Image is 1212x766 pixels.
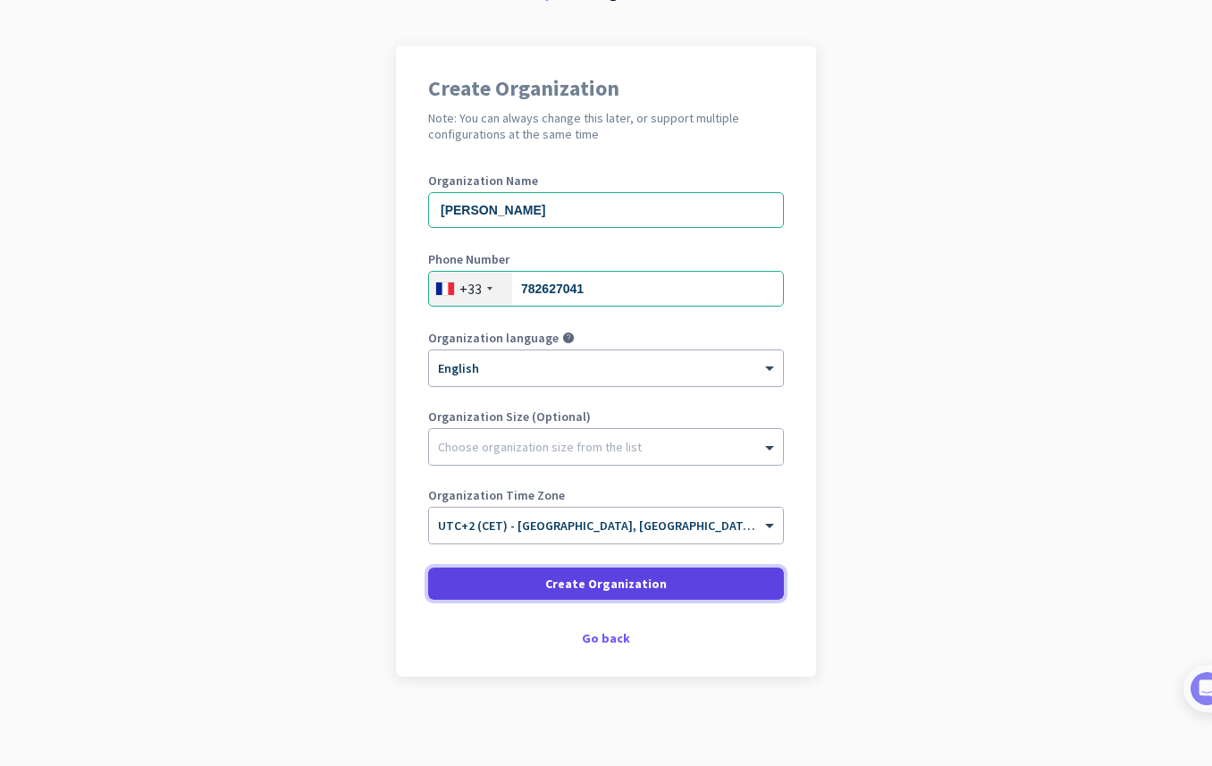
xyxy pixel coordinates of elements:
[428,489,784,501] label: Organization Time Zone
[428,410,784,423] label: Organization Size (Optional)
[428,110,784,142] h2: Note: You can always change this later, or support multiple configurations at the same time
[562,332,575,344] i: help
[428,174,784,187] label: Organization Name
[428,192,784,228] input: What is the name of your organization?
[459,280,482,298] div: +33
[428,568,784,600] button: Create Organization
[428,632,784,644] div: Go back
[428,253,784,265] label: Phone Number
[545,575,667,593] span: Create Organization
[428,78,784,99] h1: Create Organization
[428,332,559,344] label: Organization language
[428,271,784,307] input: 1 23 45 67 89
